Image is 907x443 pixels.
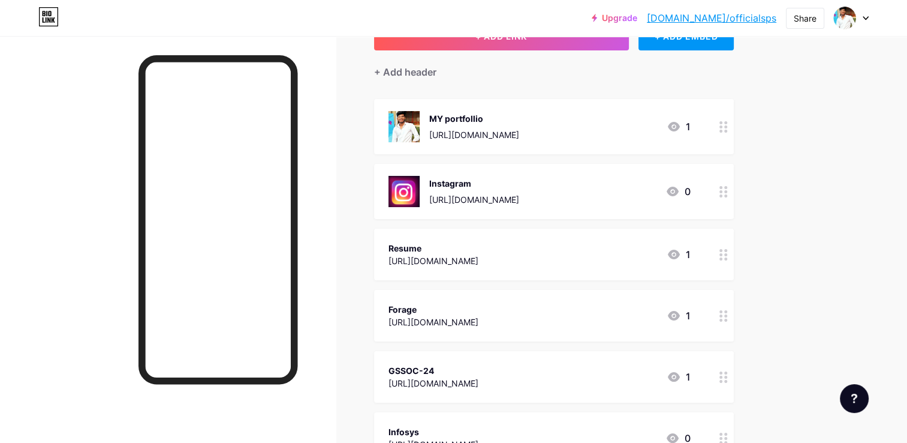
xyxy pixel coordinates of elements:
[388,316,478,328] div: [URL][DOMAIN_NAME]
[833,7,856,29] img: official raja
[388,377,478,390] div: [URL][DOMAIN_NAME]
[592,13,637,23] a: Upgrade
[388,176,420,207] img: Instagram
[374,65,436,79] div: + Add header
[388,255,478,267] div: [URL][DOMAIN_NAME]
[388,303,478,316] div: Forage
[667,370,691,384] div: 1
[667,119,691,134] div: 1
[429,128,519,141] div: [URL][DOMAIN_NAME]
[429,193,519,206] div: [URL][DOMAIN_NAME]
[388,364,478,377] div: GSSOC-24
[388,111,420,142] img: MY portfollio
[429,177,519,190] div: Instagram
[429,112,519,125] div: MY portfollio
[667,309,691,323] div: 1
[794,12,816,25] div: Share
[388,426,478,438] div: Infosys
[667,247,691,262] div: 1
[388,242,478,255] div: Resume
[647,11,776,25] a: [DOMAIN_NAME]/officialsps
[665,184,691,199] div: 0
